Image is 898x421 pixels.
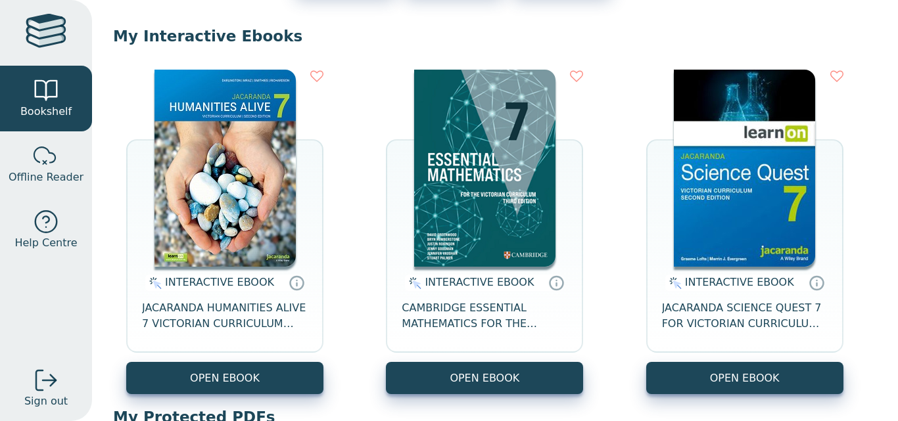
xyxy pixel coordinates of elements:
[674,70,815,267] img: 329c5ec2-5188-ea11-a992-0272d098c78b.jpg
[646,362,843,394] button: OPEN EBOOK
[14,235,77,251] span: Help Centre
[289,275,304,290] a: Interactive eBooks are accessed online via the publisher’s portal. They contain interactive resou...
[405,275,421,291] img: interactive.svg
[402,300,567,332] span: CAMBRIDGE ESSENTIAL MATHEMATICS FOR THE VICTORIAN CURRICULUM YEAR 7 EBOOK 3E
[662,300,828,332] span: JACARANDA SCIENCE QUEST 7 FOR VICTORIAN CURRICULUM LEARNON 2E EBOOK
[165,276,274,288] span: INTERACTIVE EBOOK
[145,275,162,291] img: interactive.svg
[685,276,794,288] span: INTERACTIVE EBOOK
[548,275,564,290] a: Interactive eBooks are accessed online via the publisher’s portal. They contain interactive resou...
[386,362,583,394] button: OPEN EBOOK
[126,362,323,394] button: OPEN EBOOK
[113,26,877,46] p: My Interactive Ebooks
[142,300,308,332] span: JACARANDA HUMANITIES ALIVE 7 VICTORIAN CURRICULUM LEARNON EBOOK 2E
[20,104,72,120] span: Bookshelf
[425,276,534,288] span: INTERACTIVE EBOOK
[154,70,296,267] img: 429ddfad-7b91-e911-a97e-0272d098c78b.jpg
[809,275,824,290] a: Interactive eBooks are accessed online via the publisher’s portal. They contain interactive resou...
[9,169,83,185] span: Offline Reader
[665,275,682,291] img: interactive.svg
[414,70,555,267] img: a4cdec38-c0cf-47c5-bca4-515c5eb7b3e9.png
[24,393,68,409] span: Sign out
